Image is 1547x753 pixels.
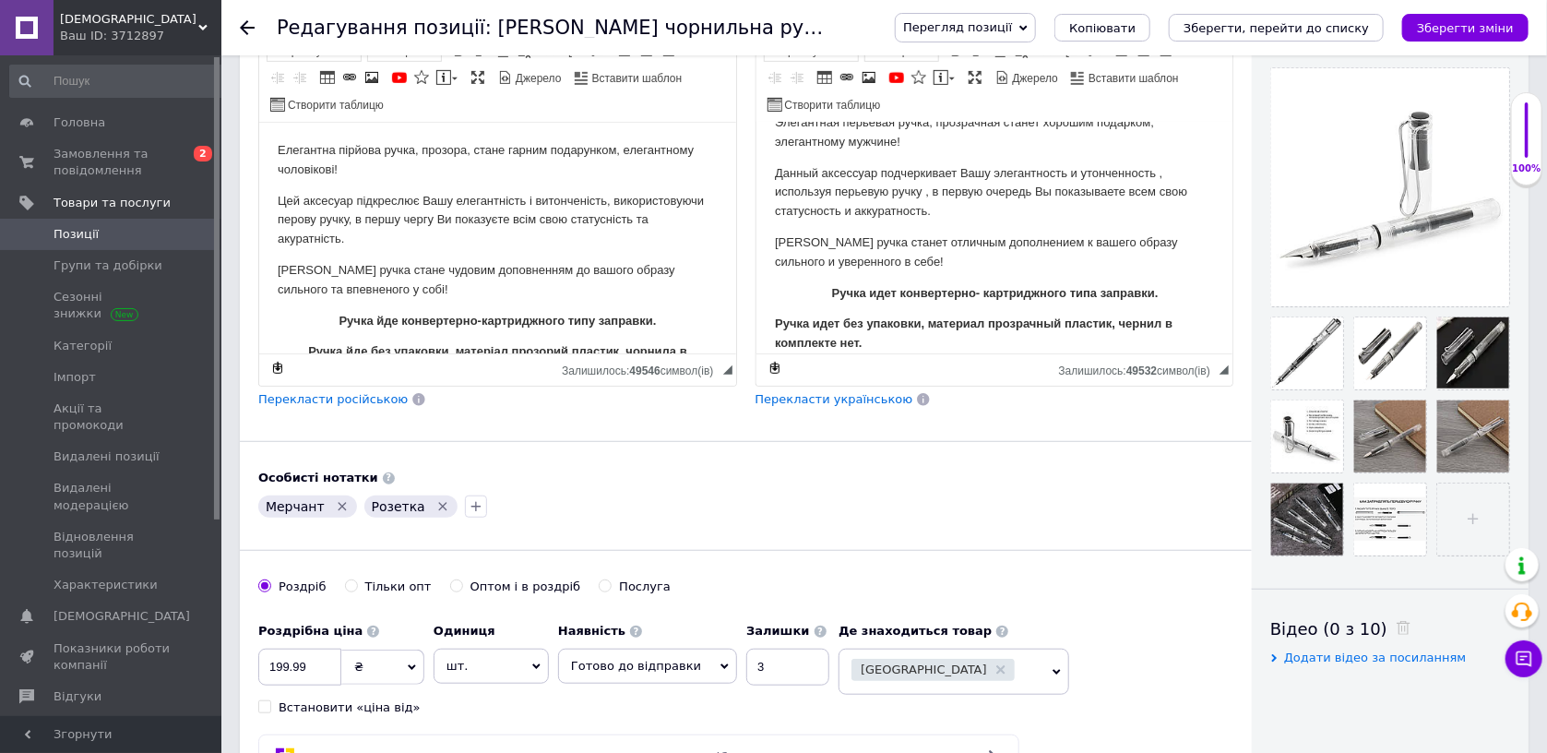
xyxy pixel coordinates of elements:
span: Відео (0 з 10) [1270,619,1387,639]
div: Оптом і в роздріб [470,579,581,595]
a: Створити таблицю [268,94,387,114]
span: [DEMOGRAPHIC_DATA] [54,608,190,625]
a: Джерело [993,67,1062,88]
a: Джерело [495,67,565,88]
a: Таблиця [317,67,338,88]
p: [PERSON_NAME] ручка станет отличным дополнением к вашего образу сильного и уверенного в себе! [18,111,458,149]
a: Зменшити відступ [268,67,288,88]
span: 49546 [629,365,660,377]
a: Вставити іконку [909,67,929,88]
b: Наявність [558,624,625,638]
div: Повернутися назад [240,20,255,35]
a: Зробити резервну копію зараз [268,358,288,378]
div: Роздріб [279,579,327,595]
span: Джерело [513,71,562,87]
span: Групи та добірки [54,257,162,274]
div: Ваш ID: 3712897 [60,28,221,44]
span: Сезонні знижки [54,289,171,322]
span: Копіювати [1069,21,1136,35]
a: Максимізувати [468,67,488,88]
a: Вставити шаблон [1068,67,1182,88]
span: Потягніть для зміни розмірів [723,365,732,375]
span: Перекласти російською [258,392,408,406]
b: Особисті нотатки [258,471,378,484]
a: Зробити резервну копію зараз [765,358,785,378]
b: Де знаходиться товар [839,624,992,638]
a: Вставити повідомлення [434,67,460,88]
h1: Редагування позиції: Перова чорнильна ручка, колір прозорий [277,17,1007,39]
a: Збільшити відступ [787,67,807,88]
a: Вставити/Редагувати посилання (Ctrl+L) [339,67,360,88]
input: 0 [258,649,341,686]
p: Цей аксесуар підкреслює Вашу елегантність і витонченість, використовуючи перову ручку, в першу че... [18,69,458,126]
span: Вставити шаблон [589,71,683,87]
p: Елегантна пірйова ручка, прозора, стане гарним подарунком, елегантному чоловікові! [18,18,458,57]
span: шт. [434,649,549,684]
a: Зображення [362,67,382,88]
svg: Видалити мітку [335,499,350,514]
span: Перекласти українською [756,392,913,406]
input: - [746,649,829,686]
i: Зберегти зміни [1417,21,1514,35]
span: Джерело [1010,71,1059,87]
a: Вставити/Редагувати посилання (Ctrl+L) [837,67,857,88]
iframe: Редактор, D9065E0F-FB02-489C-B47B-A874D9C935D9 [756,123,1233,353]
strong: Ручка идет конвертерно- картриджного типа заправки. [76,163,402,177]
a: Збільшити відступ [290,67,310,88]
span: Товари та послуги [54,195,171,211]
span: Показники роботи компанії [54,640,171,674]
a: Додати відео з YouTube [887,67,907,88]
a: Максимізувати [965,67,985,88]
a: Вставити іконку [411,67,432,88]
span: Відновлення позицій [54,529,171,562]
div: 100% Якість заповнення [1511,92,1542,185]
div: Встановити «ціна від» [279,699,421,716]
span: Відгуки [54,688,101,705]
p: [PERSON_NAME] ручка стане чудовим доповненням до вашого образу сильного та впевненого у собі! [18,138,458,177]
strong: Ручка йде конвертерно-картриджного типу заправки. [79,191,397,205]
body: Редактор, 82C626A1-4957-44FB-91E3-27347D985EF6 [18,18,458,258]
span: EvsE [60,11,198,28]
button: Чат з покупцем [1505,640,1542,677]
span: Позиції [54,226,99,243]
div: Тільки опт [365,579,432,595]
span: [GEOGRAPHIC_DATA] [861,663,987,675]
strong: Ручка йде без упаковки, матеріал прозорий пластик, чорнила в комплекті немає. [49,221,428,255]
b: Роздрібна ціна [258,624,363,638]
span: Створити таблицю [285,98,384,114]
span: Характеристики [54,577,158,593]
span: Імпорт [54,369,96,386]
span: Потягніть для зміни розмірів [1220,365,1229,375]
div: 100% [1512,162,1541,175]
a: Вставити шаблон [572,67,685,88]
strong: Ручка идет без упаковки, материал прозрачный пластик, чернил в комплекте нет. [18,194,416,227]
span: Головна [54,114,105,131]
span: 2 [194,146,212,161]
b: Залишки [746,624,809,638]
span: Акції та промокоди [54,400,171,434]
button: Зберегти, перейти до списку [1169,14,1384,42]
a: Зображення [859,67,879,88]
button: Копіювати [1054,14,1150,42]
svg: Видалити мітку [435,499,450,514]
span: Готово до відправки [571,659,701,673]
span: Створити таблицю [782,98,881,114]
span: Вставити шаблон [1086,71,1179,87]
span: Замовлення та повідомлення [54,146,171,179]
a: Вставити повідомлення [931,67,958,88]
span: Видалені позиції [54,448,160,465]
div: Кiлькiсть символiв [562,360,722,377]
span: Розетка [372,499,425,514]
span: ₴ [354,660,363,674]
a: Додати відео з YouTube [389,67,410,88]
input: Пошук [9,65,230,98]
b: Одиниця [434,624,495,638]
a: Зменшити відступ [765,67,785,88]
div: Послуга [619,579,671,595]
i: Зберегти, перейти до списку [1184,21,1369,35]
span: Мерчант [266,499,325,514]
a: Створити таблицю [765,94,884,114]
button: Зберегти зміни [1402,14,1529,42]
span: 49532 [1126,365,1157,377]
span: Категорії [54,338,112,354]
